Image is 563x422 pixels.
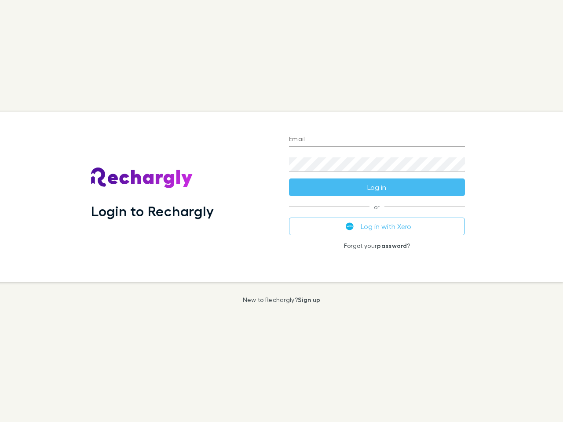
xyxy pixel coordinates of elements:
button: Log in [289,178,465,196]
p: New to Rechargly? [243,296,321,303]
h1: Login to Rechargly [91,203,214,219]
a: password [377,242,407,249]
img: Xero's logo [346,222,354,230]
img: Rechargly's Logo [91,167,193,189]
p: Forgot your ? [289,242,465,249]
a: Sign up [298,296,320,303]
button: Log in with Xero [289,218,465,235]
